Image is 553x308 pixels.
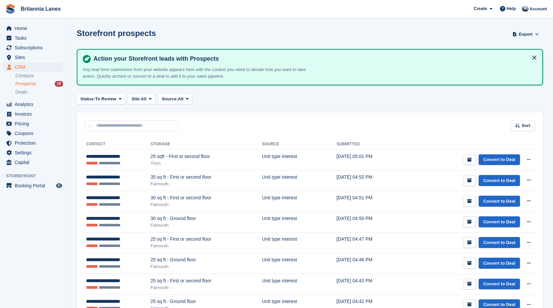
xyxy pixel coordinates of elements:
[151,298,262,305] div: 25 sq ft - Ground floor
[3,43,63,52] a: menu
[151,236,262,243] div: 25 sq ft - First or second floor
[128,93,156,104] button: Site: All
[479,196,520,207] a: Convert to Deal
[15,43,55,52] span: Subscriptions
[3,129,63,138] a: menu
[15,181,55,190] span: Booking Portal
[262,253,336,274] td: Unit type interest
[15,100,55,109] span: Analytics
[162,96,178,102] span: Source:
[6,173,66,179] span: Storefront
[262,232,336,253] td: Unit type interest
[178,96,184,102] span: All
[15,53,55,62] span: Sites
[151,201,262,208] div: Falmouth
[131,96,141,102] span: Site:
[151,215,262,222] div: 30 sq ft - Ground floor
[3,53,63,62] a: menu
[336,253,402,274] td: [DATE] 04:46 PM
[151,263,262,270] div: Falmouth
[15,109,55,119] span: Invoices
[15,89,27,95] span: Deals
[262,139,336,150] th: Source
[85,139,151,150] th: Contact
[479,237,520,248] a: Convert to Deal
[151,277,262,284] div: 25 sq ft - First or second floor
[336,150,402,170] td: [DATE] 05:01 PM
[3,119,63,128] a: menu
[522,5,529,12] img: John Millership
[3,100,63,109] a: menu
[15,138,55,148] span: Protection
[519,31,533,38] span: Export
[15,158,55,167] span: Capital
[151,153,262,160] div: 25 sqft - First or second floor
[474,5,487,12] span: Create
[262,212,336,232] td: Unit type interest
[5,4,15,14] img: stora-icon-8386f47178a22dfd0bd8f6a31ec36ba5ce8667c1dd55bd0f319d3a0aa187defe.svg
[3,24,63,33] a: menu
[3,62,63,72] a: menu
[55,81,63,87] div: 19
[151,174,262,181] div: 35 sq ft - First or second floor
[336,212,402,232] td: [DATE] 04:50 PM
[511,29,540,40] button: Export
[95,96,116,102] span: To Review
[151,194,262,201] div: 30 sq ft - First or second floor
[479,258,520,269] a: Convert to Deal
[507,5,516,12] span: Help
[15,73,63,79] a: Contacts
[83,66,316,79] p: Any lead form submission from your website appears here with the context you need to decide how y...
[151,222,262,229] div: Falmouth
[262,274,336,294] td: Unit type interest
[77,29,156,38] h1: Storefront prospects
[3,33,63,43] a: menu
[15,62,55,72] span: CRM
[151,139,262,150] th: Storage
[530,6,547,12] span: Account
[91,55,537,63] h4: Action your Storefront leads with Prospects
[336,170,402,191] td: [DATE] 04:52 PM
[262,191,336,212] td: Unit type interest
[15,148,55,157] span: Settings
[3,158,63,167] a: menu
[158,93,193,104] button: Source: All
[15,33,55,43] span: Tasks
[262,170,336,191] td: Unit type interest
[3,138,63,148] a: menu
[151,256,262,263] div: 25 sq ft - Ground floor
[77,93,125,104] button: Status: To Review
[336,139,402,150] th: Submitted
[336,274,402,294] td: [DATE] 04:43 PM
[15,81,36,87] span: Prospects
[151,160,262,167] div: Truro
[262,150,336,170] td: Unit type interest
[479,154,520,165] a: Convert to Deal
[15,119,55,128] span: Pricing
[3,109,63,119] a: menu
[15,89,63,96] a: Deals
[336,191,402,212] td: [DATE] 04:51 PM
[479,216,520,227] a: Convert to Deal
[151,284,262,291] div: Falmouth
[80,96,95,102] span: Status:
[522,122,530,129] span: Sort
[151,243,262,249] div: Falmouth
[336,232,402,253] td: [DATE] 04:47 PM
[18,3,63,14] a: Britannia Lanes
[3,181,63,190] a: menu
[479,279,520,290] a: Convert to Deal
[141,96,147,102] span: All
[151,181,262,187] div: Falmouth
[55,182,63,190] a: Preview store
[3,148,63,157] a: menu
[15,129,55,138] span: Coupons
[15,24,55,33] span: Home
[479,175,520,186] a: Convert to Deal
[15,80,63,87] a: Prospects 19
